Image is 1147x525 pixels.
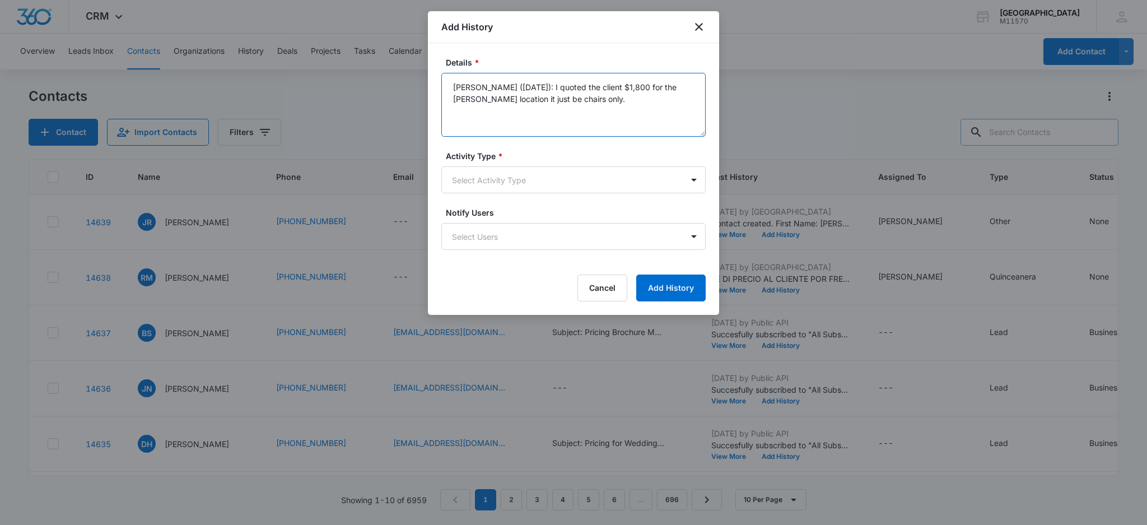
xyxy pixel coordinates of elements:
[446,207,710,219] label: Notify Users
[441,73,706,137] textarea: [PERSON_NAME] ([DATE]): I quoted the client $1,800 for the [PERSON_NAME] location it just be chai...
[446,57,710,68] label: Details
[636,275,706,301] button: Add History
[441,20,493,34] h1: Add History
[692,20,706,34] button: close
[577,275,627,301] button: Cancel
[446,150,710,162] label: Activity Type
